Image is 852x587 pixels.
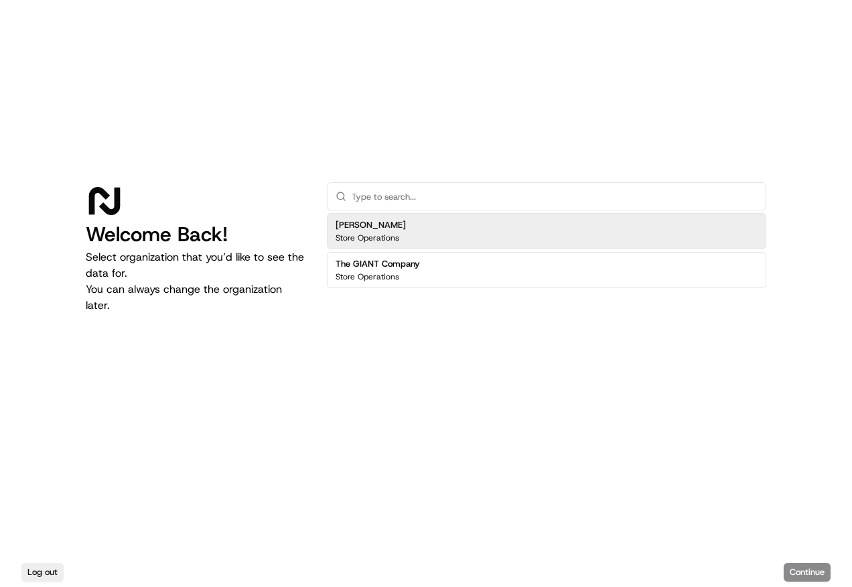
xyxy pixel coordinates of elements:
h2: [PERSON_NAME] [336,219,406,231]
h1: Welcome Back! [86,222,305,247]
p: Store Operations [336,233,399,243]
button: Log out [21,563,64,582]
p: Store Operations [336,271,399,282]
p: Select organization that you’d like to see the data for. You can always change the organization l... [86,249,305,314]
input: Type to search... [352,183,758,210]
h2: The GIANT Company [336,258,420,270]
div: Suggestions [327,210,766,291]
